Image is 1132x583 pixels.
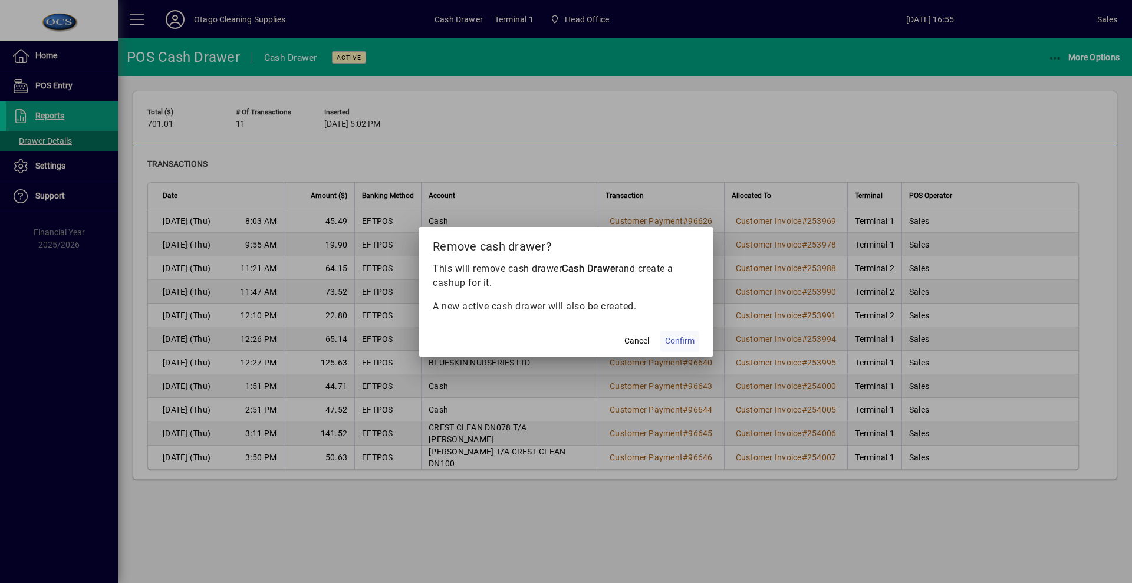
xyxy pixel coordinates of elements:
[618,331,656,352] button: Cancel
[665,335,695,347] span: Confirm
[562,263,618,274] b: Cash Drawer
[433,262,699,290] p: This will remove cash drawer and create a cashup for it.
[660,331,699,352] button: Confirm
[419,227,713,261] h2: Remove cash drawer?
[624,335,649,347] span: Cancel
[433,299,699,314] p: A new active cash drawer will also be created.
